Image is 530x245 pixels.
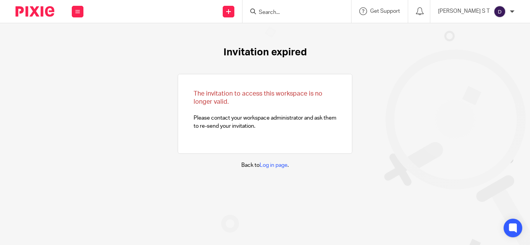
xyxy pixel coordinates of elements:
[223,46,307,58] h1: Invitation expired
[260,163,288,168] a: Log in page
[258,9,328,16] input: Search
[194,90,336,130] p: Please contact your workspace administrator and ask them to re-send your invitation.
[241,161,289,169] p: Back to .
[494,5,506,18] img: svg%3E
[16,6,54,17] img: Pixie
[194,91,322,105] span: The invitation to access this workspace is no longer valid.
